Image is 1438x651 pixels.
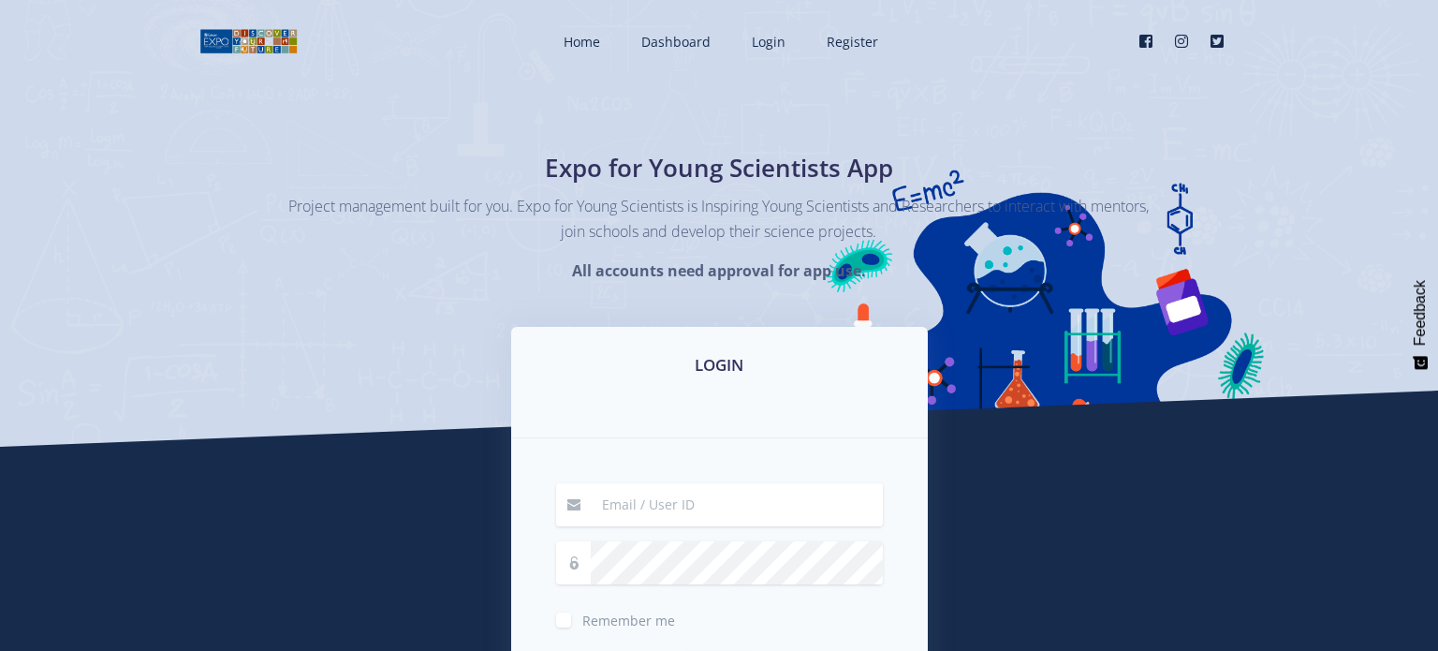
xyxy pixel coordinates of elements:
[752,33,785,51] span: Login
[572,260,866,281] strong: All accounts need approval for app use.
[534,353,905,377] h3: LOGIN
[1412,280,1429,346] span: Feedback
[582,612,675,629] span: Remember me
[377,150,1061,186] h1: Expo for Young Scientists App
[808,17,893,67] a: Register
[591,483,883,526] input: Email / User ID
[545,17,615,67] a: Home
[1402,261,1438,389] button: Feedback - Show survey
[288,194,1150,244] p: Project management built for you. Expo for Young Scientists is Inspiring Young Scientists and Res...
[623,17,726,67] a: Dashboard
[827,33,878,51] span: Register
[564,33,600,51] span: Home
[641,33,711,51] span: Dashboard
[199,27,298,55] img: logo01.png
[733,17,800,67] a: Login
